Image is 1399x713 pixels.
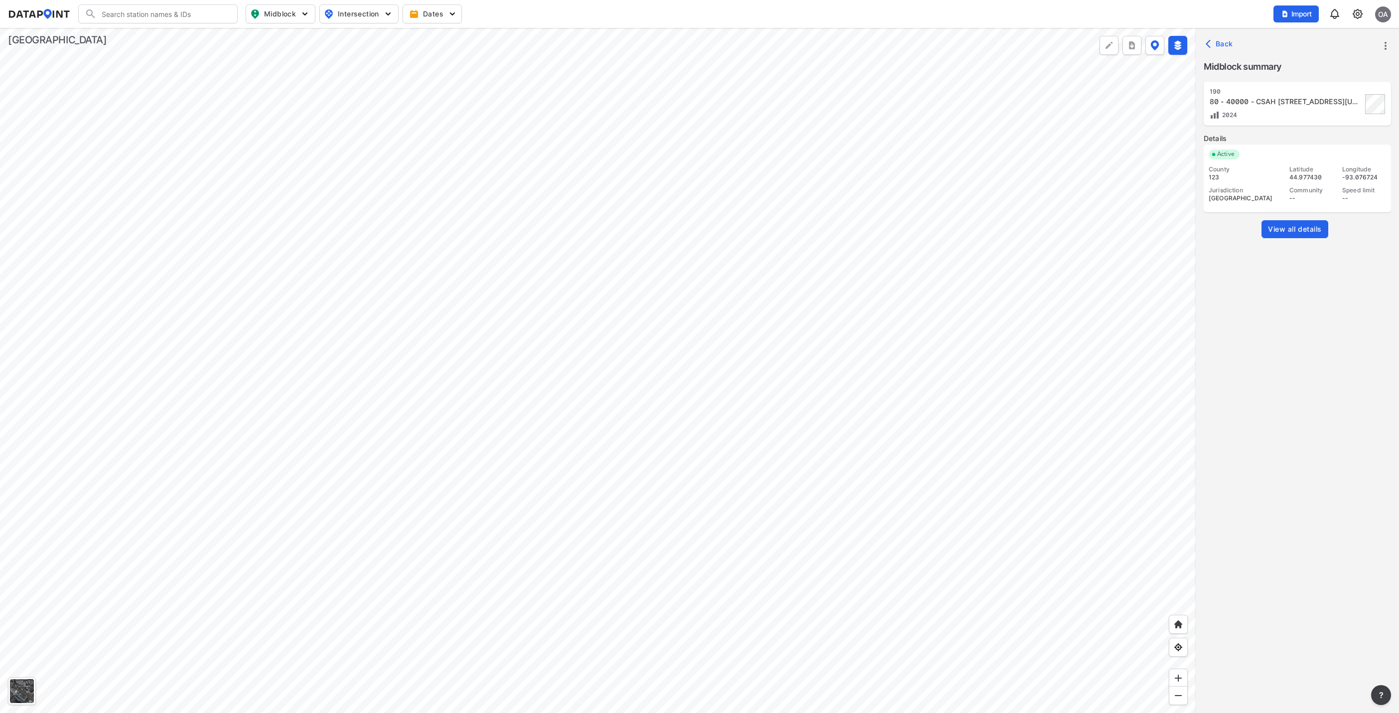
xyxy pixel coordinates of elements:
[300,9,310,19] img: 5YPKRKmlfpI5mqlR8AD95paCi+0kK1fRFDJSaMmawlwaeJcJwk9O2fotCW5ve9gAAAAASUVORK5CYII=
[1173,673,1183,683] img: ZvzfEJKXnyWIrJytrsY285QMwk63cM6Drc+sIAAAAASUVORK5CYII=
[1377,37,1394,54] button: more
[249,8,261,20] img: map_pin_mid.602f9df1.svg
[411,9,455,19] span: Dates
[1213,149,1240,159] span: Active
[1169,669,1188,688] div: Zoom in
[1122,36,1141,55] button: more
[1209,165,1280,173] div: County
[97,6,231,22] input: Search
[1204,36,1237,52] button: Back
[1150,40,1159,50] img: data-point-layers.37681fc9.svg
[1173,619,1183,629] img: +XpAUvaXAN7GudzAAAAAElFTkSuQmCC
[383,9,393,19] img: 5YPKRKmlfpI5mqlR8AD95paCi+0kK1fRFDJSaMmawlwaeJcJwk9O2fotCW5ve9gAAAAASUVORK5CYII=
[1210,110,1220,120] img: Volume count
[1204,134,1391,143] label: Details
[1210,97,1362,107] div: 80 - 40000 - CSAH 31 E Maryland Ave W OF CSAH 58 (EDGERTON ST)
[1289,165,1333,173] div: Latitude
[409,9,419,19] img: calendar-gold.39a51dde.svg
[1204,60,1391,74] label: Midblock summary
[8,677,36,705] div: Toggle basemap
[1273,9,1323,18] a: Import
[1210,88,1362,96] div: 190
[323,8,335,20] img: map_pin_int.54838e6b.svg
[1279,9,1313,19] span: Import
[1281,10,1289,18] img: file_add.62c1e8a2.svg
[8,9,70,19] img: dataPointLogo.9353c09d.svg
[1209,186,1280,194] div: Jurisdiction
[1342,165,1386,173] div: Longitude
[324,8,392,20] span: Intersection
[1127,40,1137,50] img: xqJnZQTG2JQi0x5lvmkeSNbbgIiQD62bqHG8IfrOzanD0FsRdYrij6fAAAAAElFTkSuQmCC
[1342,194,1386,202] div: --
[1169,615,1188,634] div: Home
[1377,689,1385,701] span: ?
[1169,686,1188,705] div: Zoom out
[1208,39,1233,49] span: Back
[8,33,107,47] div: [GEOGRAPHIC_DATA]
[403,4,462,23] button: Dates
[1289,194,1333,202] div: --
[319,4,399,23] button: Intersection
[1168,36,1187,55] button: External layers
[1273,5,1319,22] button: Import
[1371,685,1391,705] button: more
[1209,173,1280,181] div: 123
[1268,224,1322,234] span: View all details
[1352,8,1364,20] img: cids17cp3yIFEOpj3V8A9qJSH103uA521RftCD4eeui4ksIb+krbm5XvIjxD52OS6NWLn9gAAAAAElFTkSuQmCC
[1375,6,1391,22] div: OA
[1289,186,1333,194] div: Community
[447,9,457,19] img: 5YPKRKmlfpI5mqlR8AD95paCi+0kK1fRFDJSaMmawlwaeJcJwk9O2fotCW5ve9gAAAAASUVORK5CYII=
[1329,8,1341,20] img: 8A77J+mXikMhHQAAAAASUVORK5CYII=
[1100,36,1119,55] div: Polygon tool
[1342,186,1386,194] div: Speed limit
[1104,40,1114,50] img: +Dz8AAAAASUVORK5CYII=
[246,4,315,23] button: Midblock
[1173,642,1183,652] img: zeq5HYn9AnE9l6UmnFLPAAAAAElFTkSuQmCC
[1220,111,1238,119] span: 2024
[1342,173,1386,181] div: -93.076724
[1169,638,1188,657] div: View my location
[250,8,309,20] span: Midblock
[1173,40,1183,50] img: layers-active.d9e7dc51.svg
[1209,194,1280,202] div: [GEOGRAPHIC_DATA]
[1145,36,1164,55] button: DataPoint layers
[1173,691,1183,701] img: MAAAAAElFTkSuQmCC
[1289,173,1333,181] div: 44.977430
